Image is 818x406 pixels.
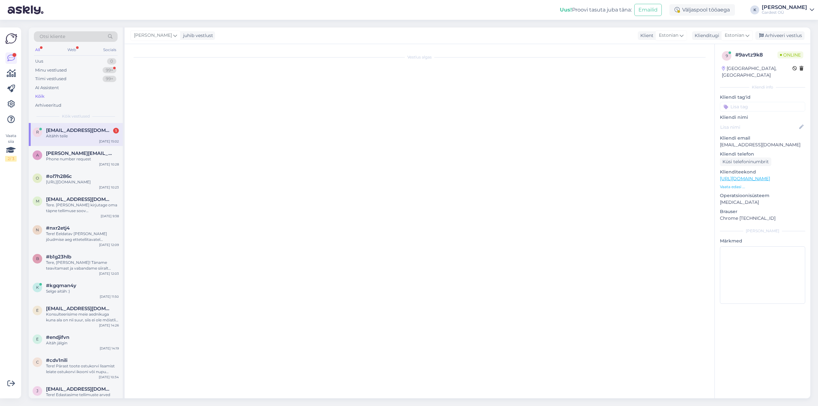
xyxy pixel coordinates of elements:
[5,156,17,162] div: 2 / 3
[36,285,39,290] span: k
[720,157,771,166] div: Küsi telefoninumbrit
[720,169,805,175] p: Klienditeekond
[99,242,119,247] div: [DATE] 12:09
[46,231,119,242] div: Tere! Eeldatav [PERSON_NAME] jõudmise aeg ettetellitavatel elupuudel on [DATE]. Kui elupuud jõuav...
[560,7,572,13] b: Uus!
[46,392,119,403] div: Tere! Edastasime tellimuste arved ettevõtte nimega meilile.
[46,179,119,185] div: [URL][DOMAIN_NAME]
[762,5,807,10] div: [PERSON_NAME]
[720,114,805,121] p: Kliendi nimi
[46,127,112,133] span: rando_too@hotmail.com
[720,208,805,215] p: Brauser
[99,375,119,379] div: [DATE] 10:34
[720,124,798,131] input: Lisa nimi
[36,153,39,157] span: a
[720,84,805,90] div: Kliendi info
[634,4,662,16] button: Emailid
[720,192,805,199] p: Operatsioonisüsteem
[34,46,41,54] div: All
[62,113,90,119] span: Kõik vestlused
[725,32,744,39] span: Estonian
[46,283,76,288] span: #kgqman4y
[722,65,792,79] div: [GEOGRAPHIC_DATA], [GEOGRAPHIC_DATA]
[46,288,119,294] div: Selge aitäh :)
[762,5,814,15] a: [PERSON_NAME]Gardest OÜ
[99,162,119,167] div: [DATE] 10:28
[638,32,653,39] div: Klient
[36,360,39,364] span: c
[46,334,69,340] span: #endjifvn
[46,254,71,260] span: #b1g23hlb
[36,199,39,203] span: m
[669,4,735,16] div: Väljaspool tööaega
[35,58,43,65] div: Uus
[46,156,119,162] div: Phone number request
[777,51,803,58] span: Online
[720,102,805,111] input: Lisa tag
[36,227,39,232] span: n
[750,5,759,14] div: K
[134,32,172,39] span: [PERSON_NAME]
[46,196,112,202] span: m.mezger66@gmail.com
[720,151,805,157] p: Kliendi telefon
[46,260,119,271] div: Tere, [PERSON_NAME]! Täname teavitamast ja vabandame siiralt viivituse pärast. Kontrollisime Teie...
[720,176,770,181] a: [URL][DOMAIN_NAME]
[762,10,807,15] div: Gardest OÜ
[735,51,777,59] div: # 9avtz9k8
[5,133,17,162] div: Vaata siia
[560,6,632,14] div: Proovi tasuta juba täna:
[720,184,805,190] p: Vaata edasi ...
[35,67,67,73] div: Minu vestlused
[107,58,116,65] div: 0
[720,238,805,244] p: Märkmed
[46,306,112,311] span: edgar94@bk.ru
[720,215,805,222] p: Chrome [TECHNICAL_ID]
[36,176,39,180] span: o
[100,294,119,299] div: [DATE] 11:50
[46,150,112,156] span: agnes.unt@gmail.com
[101,214,119,218] div: [DATE] 9:38
[46,386,112,392] span: jaaguphinn@gmail.com
[36,256,39,261] span: b
[40,33,65,40] span: Otsi kliente
[131,54,708,60] div: Vestlus algas
[720,228,805,234] div: [PERSON_NAME]
[36,308,39,313] span: e
[720,135,805,142] p: Kliendi email
[103,67,116,73] div: 99+
[46,173,72,179] span: #ol7h286c
[755,31,805,40] div: Arhiveeri vestlus
[102,46,118,54] div: Socials
[36,130,39,134] span: r
[35,93,44,100] div: Kõik
[35,85,59,91] div: AI Assistent
[181,32,213,39] div: juhib vestlust
[103,76,116,82] div: 99+
[36,388,38,393] span: j
[720,94,805,101] p: Kliendi tag'id
[720,199,805,206] p: [MEDICAL_DATA]
[720,142,805,148] p: [EMAIL_ADDRESS][DOMAIN_NAME]
[35,76,66,82] div: Tiimi vestlused
[46,311,119,323] div: Konsulteerisime meie aednikuga kuna ala on nii suur, siis ei ole mõistlik kasutada murul fungutsi...
[99,185,119,190] div: [DATE] 10:23
[113,128,119,134] div: 1
[100,346,119,351] div: [DATE] 14:19
[36,337,39,341] span: e
[46,357,67,363] span: #cdv1nili
[66,46,77,54] div: Web
[659,32,678,39] span: Estonian
[46,202,119,214] div: Tere. [PERSON_NAME] kirjutage oma täpne tellimuse soov [EMAIL_ADDRESS][DOMAIN_NAME]. Mis toodet t...
[35,102,61,109] div: Arhiveeritud
[46,133,119,139] div: Aitähh teile
[99,323,119,328] div: [DATE] 14:26
[99,271,119,276] div: [DATE] 12:03
[46,225,70,231] span: #nxr2etj4
[46,363,119,375] div: Tere! Pärast toote ostukorvi lisamist leiate ostukorvi ikooni või nupu tavaliselt lehe paremast ü...
[5,33,17,45] img: Askly Logo
[46,340,119,346] div: Aitäh jälgin
[692,32,719,39] div: Klienditugi
[99,139,119,144] div: [DATE] 15:02
[726,53,728,58] span: 9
